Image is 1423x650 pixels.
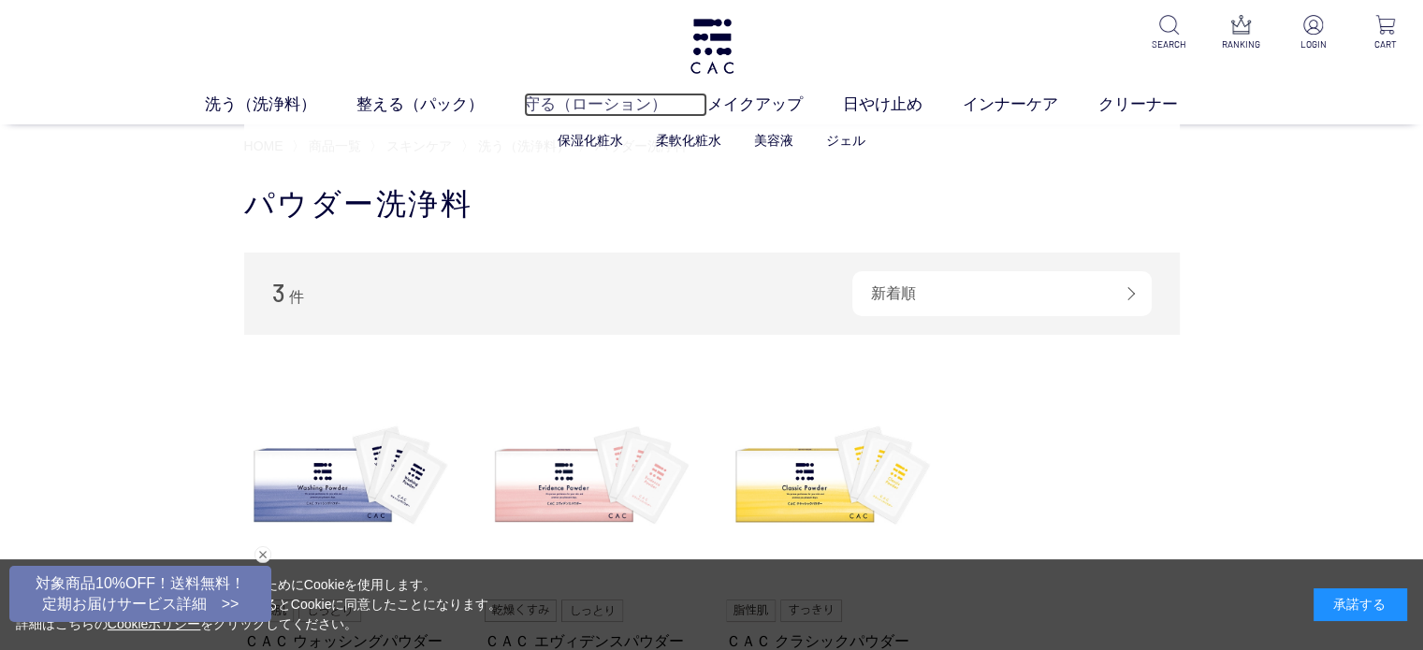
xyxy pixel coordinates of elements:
a: 保湿化粧水 [558,133,623,148]
a: 柔軟化粧水 [656,133,721,148]
a: メイクアップ [707,93,843,117]
a: 美容液 [754,133,793,148]
a: 守る（ローション） [524,93,707,117]
a: LOGIN [1290,15,1336,51]
div: 承諾する [1314,588,1407,621]
img: logo [688,19,736,74]
a: 日やけ止め [843,93,963,117]
p: LOGIN [1290,37,1336,51]
a: SEARCH [1146,15,1192,51]
a: 洗う（洗浄料） [205,93,356,117]
a: ジェル [826,133,865,148]
a: CART [1362,15,1408,51]
img: ＣＡＣ エヴィデンスパウダー [485,372,698,585]
p: CART [1362,37,1408,51]
p: SEARCH [1146,37,1192,51]
a: RANKING [1218,15,1264,51]
span: 3 [272,278,285,307]
span: 件 [289,289,304,305]
a: インナーケア [963,93,1098,117]
a: 整える（パック） [356,93,524,117]
a: クリーナー [1098,93,1218,117]
p: RANKING [1218,37,1264,51]
div: 新着順 [852,271,1152,316]
h1: パウダー洗浄料 [244,184,1180,224]
img: ＣＡＣ クラシックパウダー [726,372,939,585]
img: ＣＡＣ ウォッシングパウダー [244,372,457,585]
